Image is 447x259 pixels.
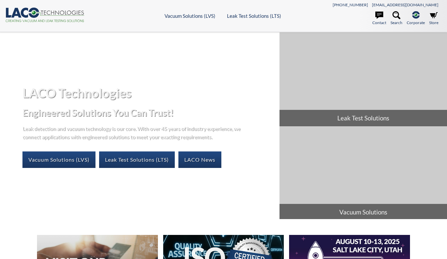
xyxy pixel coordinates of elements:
[22,85,274,101] h1: LACO Technologies
[279,110,447,126] span: Leak Test Solutions
[99,151,175,168] a: Leak Test Solutions (LTS)
[279,127,447,221] a: Vacuum Solutions
[279,204,447,220] span: Vacuum Solutions
[22,124,244,141] p: Leak detection and vacuum technology is our core. With over 45 years of industry experience, we c...
[372,11,386,26] a: Contact
[22,107,274,119] h2: Engineered Solutions You Can Trust!
[279,32,447,126] a: Leak Test Solutions
[178,151,221,168] a: LACO News
[407,19,425,26] span: Corporate
[372,2,438,7] a: [EMAIL_ADDRESS][DOMAIN_NAME]
[429,11,438,26] a: Store
[22,151,95,168] a: Vacuum Solutions (LVS)
[227,13,281,19] a: Leak Test Solutions (LTS)
[165,13,215,19] a: Vacuum Solutions (LVS)
[391,11,402,26] a: Search
[333,2,368,7] a: [PHONE_NUMBER]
